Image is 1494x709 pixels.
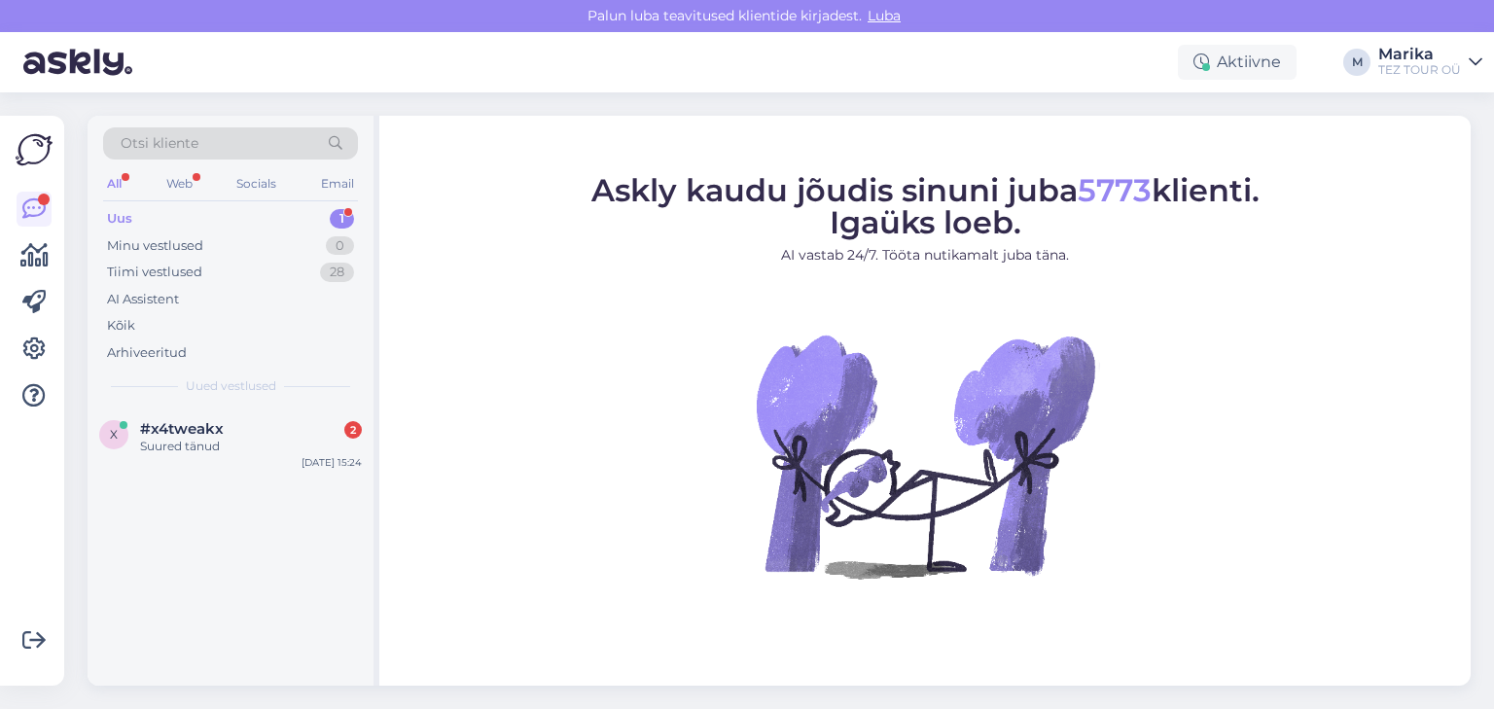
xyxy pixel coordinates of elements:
div: AI Assistent [107,290,179,309]
div: TEZ TOUR OÜ [1378,62,1461,78]
div: Aktiivne [1178,45,1297,80]
div: Arhiveeritud [107,343,187,363]
span: Askly kaudu jõudis sinuni juba klienti. Igaüks loeb. [591,170,1260,240]
span: Luba [862,7,907,24]
p: AI vastab 24/7. Tööta nutikamalt juba täna. [591,244,1260,265]
span: 5773 [1078,170,1152,208]
div: Marika [1378,47,1461,62]
div: 1 [330,209,354,229]
span: Otsi kliente [121,133,198,154]
div: Socials [232,171,280,196]
span: #x4tweakx [140,420,224,438]
img: Askly Logo [16,131,53,168]
div: 2 [344,421,362,439]
div: Suured tänud [140,438,362,455]
div: Web [162,171,196,196]
span: x [110,427,118,442]
div: Email [317,171,358,196]
div: [DATE] 15:24 [302,455,362,470]
div: Minu vestlused [107,236,203,256]
div: All [103,171,125,196]
div: Uus [107,209,132,229]
div: Kõik [107,316,135,336]
div: M [1343,49,1370,76]
div: 0 [326,236,354,256]
div: Tiimi vestlused [107,263,202,282]
div: 28 [320,263,354,282]
img: No Chat active [750,280,1100,630]
span: Uued vestlused [186,377,276,395]
a: MarikaTEZ TOUR OÜ [1378,47,1482,78]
